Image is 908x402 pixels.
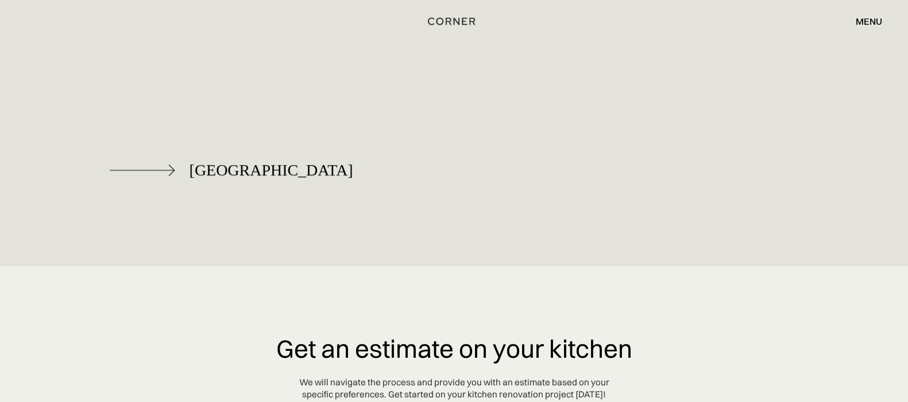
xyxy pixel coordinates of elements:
[276,335,632,362] h3: Get an estimate on your kitchen
[299,377,609,401] div: We will navigate the process and provide you with an estimate based on your specific preferences....
[856,17,882,26] div: menu
[110,138,353,194] a: [GEOGRAPHIC_DATA]
[844,12,882,31] div: menu
[190,162,353,179] div: [GEOGRAPHIC_DATA]
[424,14,484,29] a: home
